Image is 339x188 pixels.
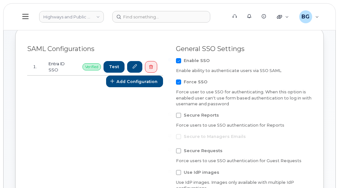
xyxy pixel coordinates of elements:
div: Force users to use SSO authentication for Reports [176,122,312,128]
div: Ben Gaetz [295,10,323,23]
button: Test [104,61,125,73]
div: SAML Configurations [27,45,163,53]
td: 1. [27,58,43,76]
span: Force SSO [184,79,207,84]
a: Highways and Public Works (YTG) [39,11,104,23]
input: Force SSO [168,79,171,83]
span: BG [301,13,310,21]
span: Use IdP images [184,170,219,175]
input: Enable SSO [168,58,171,61]
div: General SSO Settings [176,45,312,53]
span: Verified [82,63,101,70]
input: Secure Reports [168,113,171,116]
div: Enable ability to authenticate users via SSO SAML [176,68,312,74]
span: Enable SSO [184,58,210,63]
span: Test [109,64,119,70]
button: Add Configuration [106,76,163,87]
input: Find something... [112,11,210,23]
input: Secure to Managers Emails [168,134,171,137]
div: Force user to use SSO for authenticating. When this option is enabled user can't use form based a... [176,89,312,107]
span: Add Configuration [116,78,158,85]
div: Force users to use SSO authentication for Guest Requests [176,158,312,164]
div: Quicklinks [272,10,293,23]
span: Secure Reports [184,113,219,118]
input: Use IdP images [168,170,171,173]
td: Entra ID SSO [43,58,77,76]
input: Secure Requests [168,148,171,151]
span: Secure to Managers Emails [184,134,246,139]
span: Secure Requests [184,148,223,153]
